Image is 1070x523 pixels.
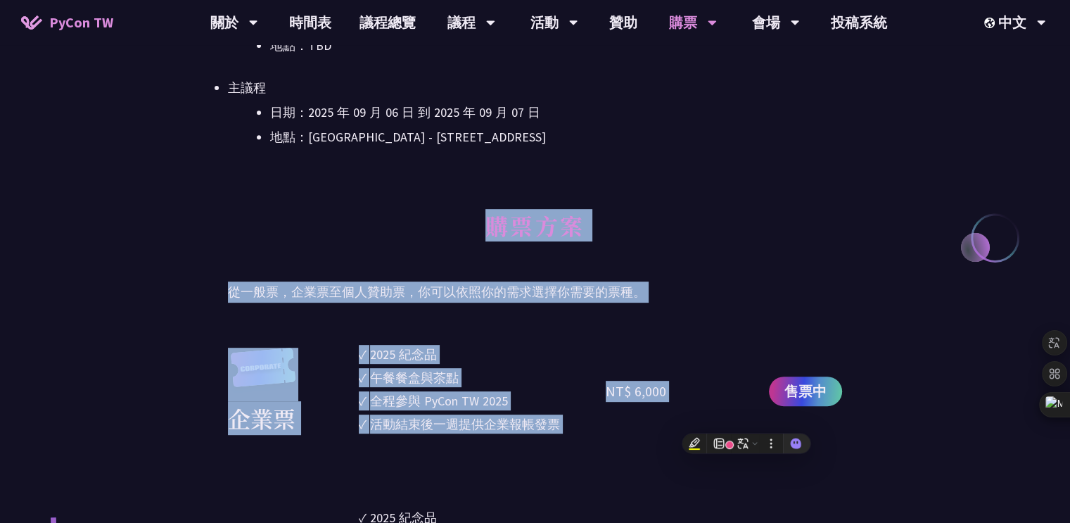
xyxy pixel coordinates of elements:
[370,391,508,410] div: 全程參與 PyCon TW 2025
[370,345,437,364] div: 2025 紀念品
[370,368,459,387] div: 午餐餐盒與茶點
[49,12,113,33] span: PyCon TW
[270,102,842,123] li: 日期：2025 年 09 月 06 日 到 2025 年 09 月 07 日
[359,345,606,364] li: ✓
[228,77,842,148] li: 主議程
[359,368,606,387] li: ✓
[228,282,842,303] p: 從一般票，企業票至個人贊助票，你可以依照你的需求選擇你需要的票種。
[7,5,127,40] a: PyCon TW
[228,197,842,275] h2: 購票方案
[606,381,666,402] div: NT$ 6,000
[370,415,560,434] div: 活動結束後一週提供企業報帳發票
[270,127,842,148] li: 地點：[GEOGRAPHIC_DATA] - ​[STREET_ADDRESS]
[984,18,998,28] img: Locale Icon
[270,35,842,56] li: 地點：TBD
[769,377,842,406] a: 售票中
[228,401,295,435] div: 企業票
[784,381,827,402] span: 售票中
[228,348,298,402] img: corporate.a587c14.svg
[21,15,42,30] img: Home icon of PyCon TW 2025
[359,415,606,434] li: ✓
[359,391,606,410] li: ✓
